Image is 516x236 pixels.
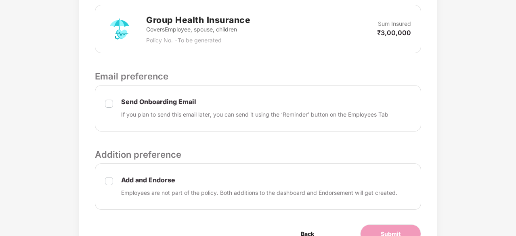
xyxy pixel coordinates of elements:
[146,36,250,45] p: Policy No. - To be generated
[121,110,388,119] p: If you plan to send this email later, you can send it using the ‘Reminder’ button on the Employee...
[121,188,397,197] p: Employees are not part of the policy. Both additions to the dashboard and Endorsement will get cr...
[121,176,397,184] p: Add and Endorse
[377,28,411,37] p: ₹3,00,000
[146,25,250,34] p: Covers Employee, spouse, children
[146,13,250,27] h2: Group Health Insurance
[378,19,411,28] p: Sum Insured
[95,148,421,161] p: Addition preference
[95,69,421,83] p: Email preference
[121,98,388,106] p: Send Onboarding Email
[105,15,134,44] img: svg+xml;base64,PHN2ZyB4bWxucz0iaHR0cDovL3d3dy53My5vcmcvMjAwMC9zdmciIHdpZHRoPSI3MiIgaGVpZ2h0PSI3Mi...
